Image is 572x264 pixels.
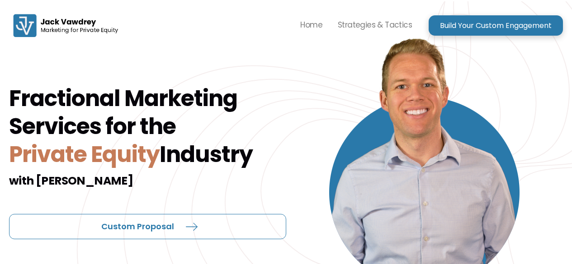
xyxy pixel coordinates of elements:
h1: Fractional Marketing Services for the Industry [9,84,286,168]
a: Strategies & Tactics [330,10,420,41]
a: Build Your Custom Engagement [429,15,563,36]
p: Custom Proposal [101,223,174,230]
h2: with [PERSON_NAME] [9,173,286,189]
p: Home [300,18,322,32]
a: Custom Proposal [9,214,286,239]
span: Private Equity [9,139,160,170]
a: Home [293,10,330,41]
p: Strategies & Tactics [338,18,412,32]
